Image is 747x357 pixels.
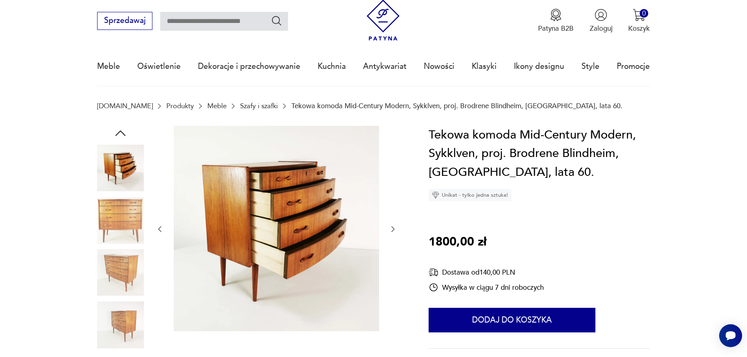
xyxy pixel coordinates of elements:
[429,126,650,182] h1: Tekowa komoda Mid-Century Modern, Sykklven, proj. Brodrene Blindheim, [GEOGRAPHIC_DATA], lata 60.
[207,102,227,110] a: Meble
[97,145,144,191] img: Zdjęcie produktu Tekowa komoda Mid-Century Modern, Sykklven, proj. Brodrene Blindheim, Norwegia, ...
[719,324,742,347] iframe: Smartsupp widget button
[97,12,152,30] button: Sprzedawaj
[429,189,511,201] div: Unikat - tylko jedna sztuka!
[633,9,645,21] img: Ikona koszyka
[640,9,648,18] div: 0
[590,24,613,33] p: Zaloguj
[97,197,144,243] img: Zdjęcie produktu Tekowa komoda Mid-Century Modern, Sykklven, proj. Brodrene Blindheim, Norwegia, ...
[363,48,406,85] a: Antykwariat
[595,9,607,21] img: Ikonka użytkownika
[429,233,486,252] p: 1800,00 zł
[137,48,181,85] a: Oświetlenie
[97,18,152,25] a: Sprzedawaj
[628,24,650,33] p: Koszyk
[538,9,574,33] a: Ikona medaluPatyna B2B
[514,48,564,85] a: Ikony designu
[97,301,144,348] img: Zdjęcie produktu Tekowa komoda Mid-Century Modern, Sykklven, proj. Brodrene Blindheim, Norwegia, ...
[628,9,650,33] button: 0Koszyk
[318,48,346,85] a: Kuchnia
[97,48,120,85] a: Meble
[424,48,454,85] a: Nowości
[549,9,562,21] img: Ikona medalu
[429,267,544,277] div: Dostawa od 140,00 PLN
[617,48,650,85] a: Promocje
[538,9,574,33] button: Patyna B2B
[97,102,153,110] a: [DOMAIN_NAME]
[581,48,599,85] a: Style
[166,102,194,110] a: Produkty
[198,48,300,85] a: Dekoracje i przechowywanie
[590,9,613,33] button: Zaloguj
[472,48,497,85] a: Klasyki
[271,15,283,27] button: Szukaj
[432,191,439,199] img: Ikona diamentu
[97,249,144,296] img: Zdjęcie produktu Tekowa komoda Mid-Century Modern, Sykklven, proj. Brodrene Blindheim, Norwegia, ...
[538,24,574,33] p: Patyna B2B
[429,267,438,277] img: Ikona dostawy
[174,126,379,331] img: Zdjęcie produktu Tekowa komoda Mid-Century Modern, Sykklven, proj. Brodrene Blindheim, Norwegia, ...
[429,308,595,332] button: Dodaj do koszyka
[291,102,622,110] p: Tekowa komoda Mid-Century Modern, Sykklven, proj. Brodrene Blindheim, [GEOGRAPHIC_DATA], lata 60.
[240,102,278,110] a: Szafy i szafki
[429,282,544,292] div: Wysyłka w ciągu 7 dni roboczych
